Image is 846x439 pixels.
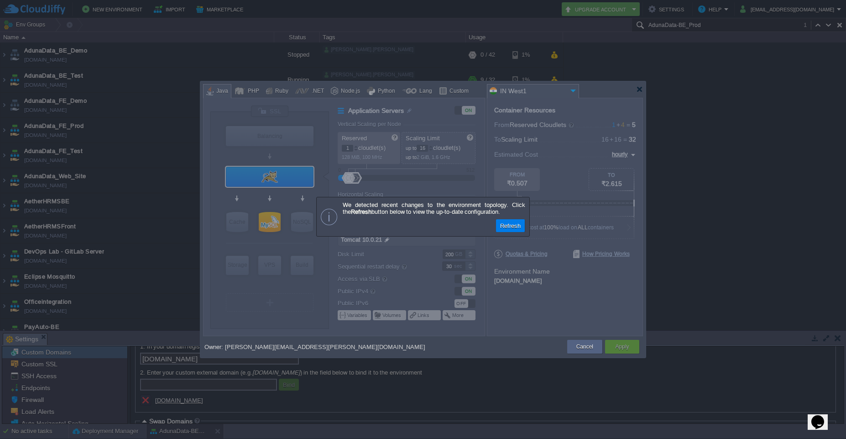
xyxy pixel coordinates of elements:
div: Java [214,85,228,98]
div: We detected recent changes to the environment topology. Click the button below to view the up-to-... [343,201,525,215]
iframe: chat widget [808,402,837,430]
button: Refresh [497,222,523,230]
div: PHP [245,85,259,98]
div: Lang [417,85,432,98]
div: Python [375,85,395,98]
button: Apply [615,342,629,351]
button: Cancel [576,342,593,351]
div: Ruby [272,85,288,98]
div: Owner: [PERSON_NAME][EMAIL_ADDRESS][PERSON_NAME][DOMAIN_NAME] [204,344,425,350]
div: Custom [447,85,469,98]
div: Node.js [338,85,360,98]
b: Refresh [351,208,371,215]
div: .NET [309,85,324,98]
